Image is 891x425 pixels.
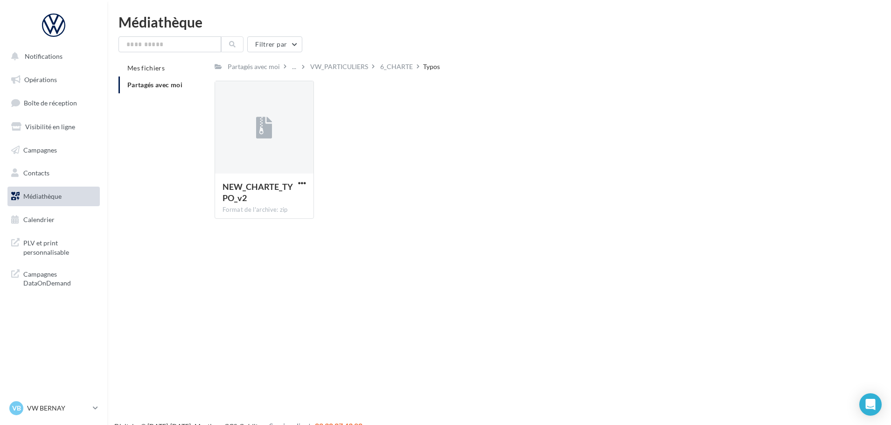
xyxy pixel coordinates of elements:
span: Partagés avec moi [127,81,182,89]
span: Campagnes DataOnDemand [23,268,96,288]
span: Calendrier [23,216,55,223]
a: Visibilité en ligne [6,117,102,137]
span: Contacts [23,169,49,177]
span: Mes fichiers [127,64,165,72]
span: Boîte de réception [24,99,77,107]
div: 6_CHARTE [380,62,413,71]
span: Opérations [24,76,57,84]
span: Médiathèque [23,192,62,200]
a: Boîte de réception [6,93,102,113]
a: VB VW BERNAY [7,399,100,417]
span: PLV et print personnalisable [23,237,96,257]
span: Notifications [25,52,63,60]
a: Contacts [6,163,102,183]
span: Visibilité en ligne [25,123,75,131]
p: VW BERNAY [27,404,89,413]
div: Médiathèque [118,15,880,29]
a: Campagnes DataOnDemand [6,264,102,292]
span: NEW_CHARTE_TYPO_v2 [223,181,293,203]
a: Campagnes [6,140,102,160]
a: PLV et print personnalisable [6,233,102,260]
button: Filtrer par [247,36,302,52]
div: Partagés avec moi [228,62,280,71]
span: VB [12,404,21,413]
div: VW_PARTICULIERS [310,62,368,71]
div: Typos [423,62,440,71]
span: Campagnes [23,146,57,153]
div: Open Intercom Messenger [859,393,882,416]
a: Médiathèque [6,187,102,206]
div: Format de l'archive: zip [223,206,306,214]
div: ... [290,60,298,73]
a: Calendrier [6,210,102,230]
a: Opérations [6,70,102,90]
button: Notifications [6,47,98,66]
